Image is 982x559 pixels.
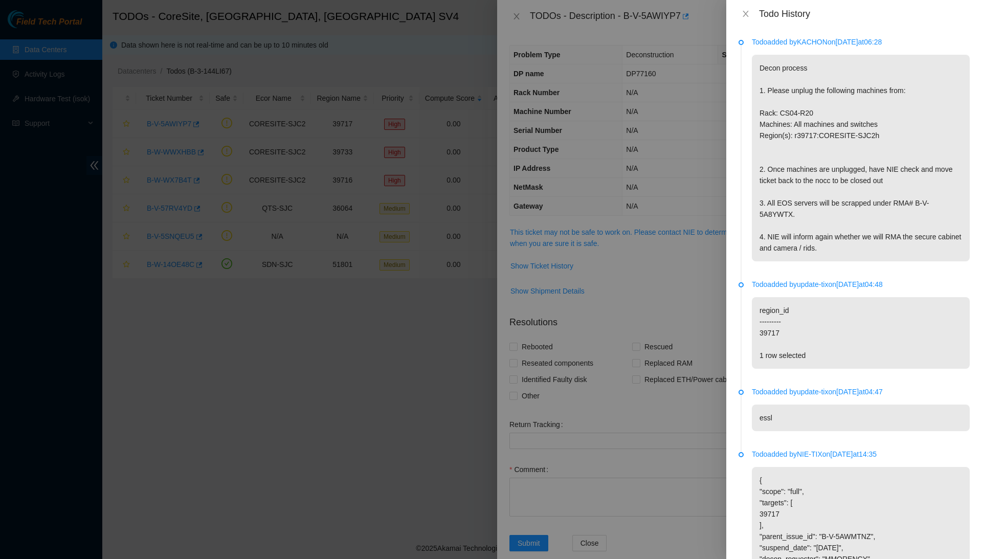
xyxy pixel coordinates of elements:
div: Todo History [759,8,970,19]
p: Todo added by update-tix on [DATE] at 04:48 [752,279,970,290]
button: Close [739,9,753,19]
span: close [742,10,750,18]
p: region_id --------- 39717 1 row selected [752,297,970,369]
p: Todo added by NIE-TIX on [DATE] at 14:35 [752,449,970,460]
p: essl [752,405,970,431]
p: Decon process 1. Please unplug the following machines from: Rack: CS04-R20 Machines: All machines... [752,55,970,261]
p: Todo added by update-tix on [DATE] at 04:47 [752,386,970,397]
p: Todo added by KACHON on [DATE] at 06:28 [752,36,970,48]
